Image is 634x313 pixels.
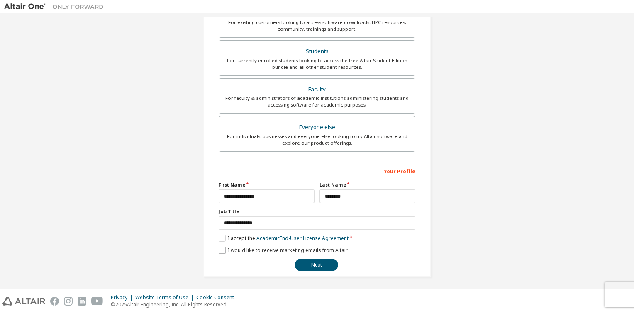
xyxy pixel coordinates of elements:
[91,297,103,306] img: youtube.svg
[219,182,315,188] label: First Name
[111,301,239,308] p: © 2025 Altair Engineering, Inc. All Rights Reserved.
[50,297,59,306] img: facebook.svg
[224,19,410,32] div: For existing customers looking to access software downloads, HPC resources, community, trainings ...
[224,133,410,146] div: For individuals, businesses and everyone else looking to try Altair software and explore our prod...
[256,235,349,242] a: Academic End-User License Agreement
[219,164,415,177] div: Your Profile
[224,84,410,95] div: Faculty
[224,95,410,108] div: For faculty & administrators of academic institutions administering students and accessing softwa...
[319,182,415,188] label: Last Name
[196,294,239,301] div: Cookie Consent
[4,2,108,11] img: Altair One
[2,297,45,306] img: altair_logo.svg
[219,235,349,242] label: I accept the
[295,259,338,271] button: Next
[64,297,73,306] img: instagram.svg
[219,247,348,254] label: I would like to receive marketing emails from Altair
[224,121,410,133] div: Everyone else
[78,297,86,306] img: linkedin.svg
[224,57,410,70] div: For currently enrolled students looking to access the free Altair Student Edition bundle and all ...
[224,46,410,57] div: Students
[219,208,415,215] label: Job Title
[135,294,196,301] div: Website Terms of Use
[111,294,135,301] div: Privacy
